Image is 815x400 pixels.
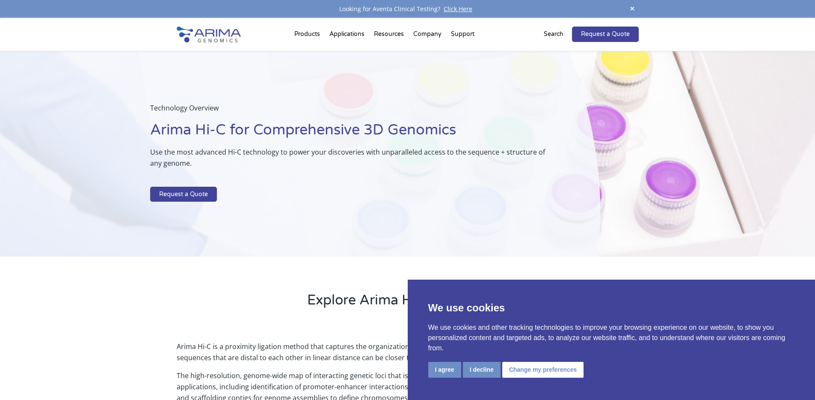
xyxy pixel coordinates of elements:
p: Search [544,29,563,40]
p: We use cookies and other tracking technologies to improve your browsing experience on our website... [428,322,795,353]
div: Looking for Aventa Clinical Testing? [177,3,639,15]
a: Request a Quote [572,27,639,42]
img: Arima-Genomics-logo [177,27,241,42]
button: Change my preferences [502,362,584,378]
a: Click Here [440,5,476,13]
p: We use cookies [428,300,795,316]
h2: Explore Arima Hi-C Technology [177,291,639,316]
h1: Arima Hi-C for Comprehensive 3D Genomics [150,120,557,146]
p: Arima Hi-C is a proximity ligation method that captures the organizational structure of chromatin... [177,341,639,370]
button: I decline [463,362,501,378]
a: Request a Quote [150,187,217,202]
p: Technology Overview [150,102,557,120]
p: Use the most advanced Hi-C technology to power your discoveries with unparalleled access to the s... [150,146,557,176]
button: I agree [428,362,461,378]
